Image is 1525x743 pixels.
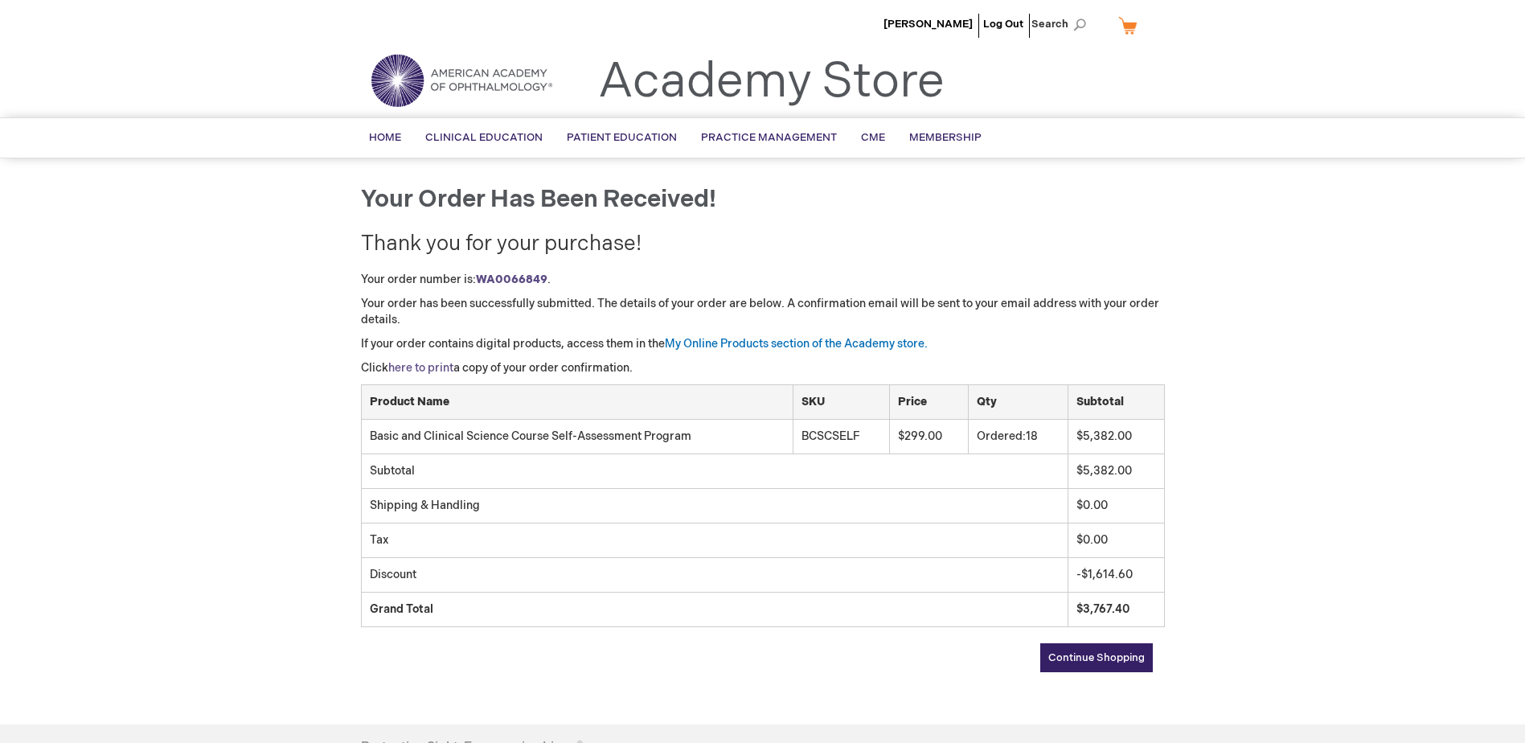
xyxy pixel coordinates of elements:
[361,296,1165,328] p: Your order has been successfully submitted. The details of your order are below. A confirmation e...
[1040,643,1153,672] a: Continue Shopping
[1031,8,1093,40] span: Search
[361,336,1165,352] p: If your order contains digital products, access them in the
[361,558,1068,593] td: Discount
[968,385,1068,420] th: Qty
[977,429,1026,443] span: Ordered:
[567,131,677,144] span: Patient Education
[361,420,793,454] td: Basic and Clinical Science Course Self-Assessment Program
[361,454,1068,489] td: Subtotal
[1068,489,1164,523] td: $0.00
[369,131,401,144] span: Home
[361,523,1068,558] td: Tax
[861,131,885,144] span: CME
[1068,523,1164,558] td: $0.00
[1068,420,1164,454] td: $5,382.00
[890,385,968,420] th: Price
[1068,454,1164,489] td: $5,382.00
[665,337,928,351] a: My Online Products section of the Academy store.
[1048,651,1145,664] span: Continue Shopping
[598,53,945,111] a: Academy Store
[983,18,1023,31] a: Log Out
[909,131,982,144] span: Membership
[361,385,793,420] th: Product Name
[361,489,1068,523] td: Shipping & Handling
[361,360,1165,376] p: Click a copy of your order confirmation.
[476,273,547,286] a: WA0066849
[968,420,1068,454] td: 18
[388,361,453,375] a: here to print
[890,420,968,454] td: $299.00
[701,131,837,144] span: Practice Management
[361,593,1068,627] td: Grand Total
[361,233,1165,257] h2: Thank you for your purchase!
[1068,593,1164,627] td: $3,767.40
[425,131,543,144] span: Clinical Education
[361,272,1165,288] p: Your order number is: .
[1068,558,1164,593] td: -$1,614.60
[793,420,890,454] td: BCSCSELF
[1068,385,1164,420] th: Subtotal
[361,185,716,214] span: Your order has been received!
[883,18,973,31] a: [PERSON_NAME]
[793,385,890,420] th: SKU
